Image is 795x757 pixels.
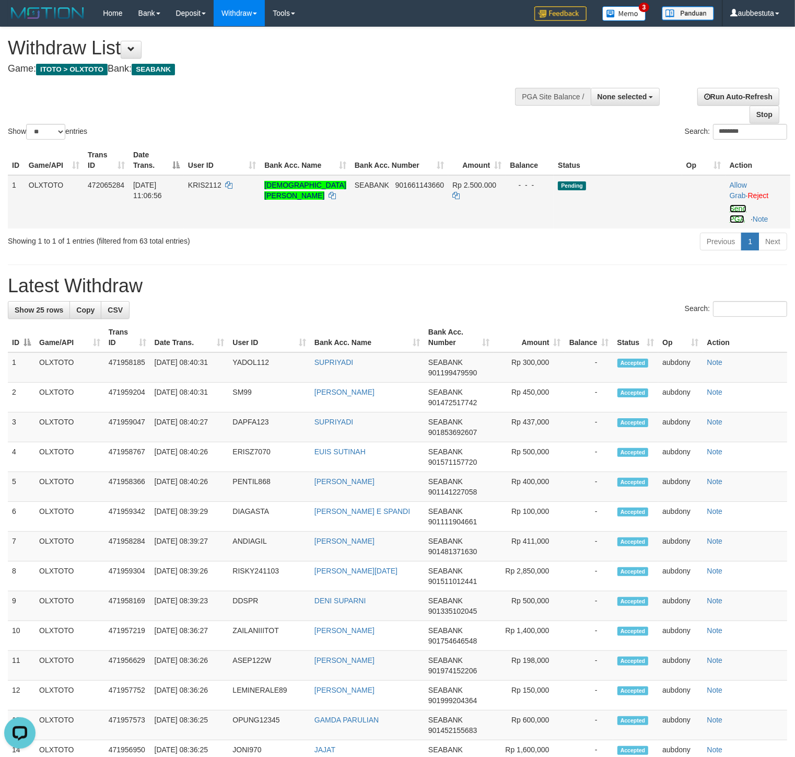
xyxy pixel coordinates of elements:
td: - [565,412,613,442]
td: aubdony [658,561,703,591]
td: [DATE] 08:36:27 [150,621,229,651]
a: Note [707,626,723,635]
td: 4 [8,442,35,472]
th: ID [8,145,25,175]
td: 12 [8,681,35,710]
span: SEABANK [355,181,389,189]
td: Rp 2,850,000 [494,561,565,591]
td: Rp 300,000 [494,352,565,383]
a: Note [707,597,723,605]
a: Note [707,448,723,456]
span: Copy 901999204364 to clipboard [428,696,477,705]
td: aubdony [658,710,703,740]
td: RISKY241103 [228,561,310,591]
td: Rp 500,000 [494,442,565,472]
span: · [730,181,748,200]
td: 471958169 [104,591,150,621]
td: DIAGASTA [228,502,310,532]
td: ANDIAGIL [228,532,310,561]
span: SEABANK [428,716,463,724]
span: SEABANK [428,567,463,575]
a: Send PGA [730,204,747,223]
span: Copy [76,306,95,314]
a: Copy [69,301,101,319]
a: [PERSON_NAME] E SPANDI [314,507,410,515]
span: SEABANK [428,537,463,545]
label: Search: [685,301,787,317]
td: [DATE] 08:40:26 [150,442,229,472]
td: - [565,472,613,502]
span: Accepted [617,478,649,487]
a: [DEMOGRAPHIC_DATA][PERSON_NAME] [264,181,346,200]
td: 471958767 [104,442,150,472]
img: panduan.png [662,6,714,20]
td: LEMINERALE89 [228,681,310,710]
a: Show 25 rows [8,301,70,319]
td: 8 [8,561,35,591]
span: Accepted [617,746,649,755]
td: 10 [8,621,35,651]
th: Game/API: activate to sort column ascending [25,145,84,175]
td: ZAILANIIITOT [228,621,310,651]
span: ITOTO > OLXTOTO [36,64,108,75]
span: SEABANK [428,388,463,396]
td: Rp 437,000 [494,412,565,442]
th: Bank Acc. Name: activate to sort column ascending [260,145,350,175]
td: ASEP122W [228,651,310,681]
a: Note [707,656,723,664]
span: None selected [598,93,647,101]
span: Accepted [617,686,649,695]
td: - [565,383,613,412]
a: Note [707,358,723,366]
td: DDSPR [228,591,310,621]
td: 471959047 [104,412,150,442]
td: [DATE] 08:36:25 [150,710,229,740]
span: SEABANK [428,507,463,515]
th: Op: activate to sort column ascending [658,323,703,352]
td: OLXTOTO [35,472,104,502]
td: aubdony [658,651,703,681]
td: Rp 600,000 [494,710,565,740]
td: 6 [8,502,35,532]
td: - [565,651,613,681]
td: OLXTOTO [35,561,104,591]
span: [DATE] 11:06:56 [133,181,162,200]
td: 471958284 [104,532,150,561]
span: Copy 901199479590 to clipboard [428,369,477,377]
th: Action [726,145,790,175]
td: Rp 150,000 [494,681,565,710]
span: CSV [108,306,123,314]
td: 471957219 [104,621,150,651]
td: - [565,621,613,651]
td: aubdony [658,681,703,710]
th: Date Trans.: activate to sort column descending [129,145,184,175]
span: Accepted [617,627,649,636]
td: 1 [8,352,35,383]
td: - [565,442,613,472]
td: DAPFA123 [228,412,310,442]
a: Note [753,215,768,223]
a: [PERSON_NAME] [314,626,375,635]
td: Rp 400,000 [494,472,565,502]
th: Balance: activate to sort column ascending [565,323,613,352]
input: Search: [713,124,787,140]
span: Accepted [617,716,649,725]
a: [PERSON_NAME][DATE] [314,567,397,575]
a: SUPRIYADI [314,358,353,366]
a: [PERSON_NAME] [314,388,375,396]
td: - [565,352,613,383]
span: Copy 901754646548 to clipboard [428,637,477,645]
th: Bank Acc. Number: activate to sort column ascending [350,145,448,175]
td: Rp 100,000 [494,502,565,532]
label: Search: [685,124,787,140]
span: Show 25 rows [15,306,63,314]
th: User ID: activate to sort column ascending [184,145,260,175]
th: Status: activate to sort column ascending [613,323,659,352]
h4: Game: Bank: [8,64,520,74]
td: 471956629 [104,651,150,681]
span: SEABANK [428,626,463,635]
td: aubdony [658,383,703,412]
h1: Withdraw List [8,38,520,59]
a: Note [707,388,723,396]
td: 471958185 [104,352,150,383]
